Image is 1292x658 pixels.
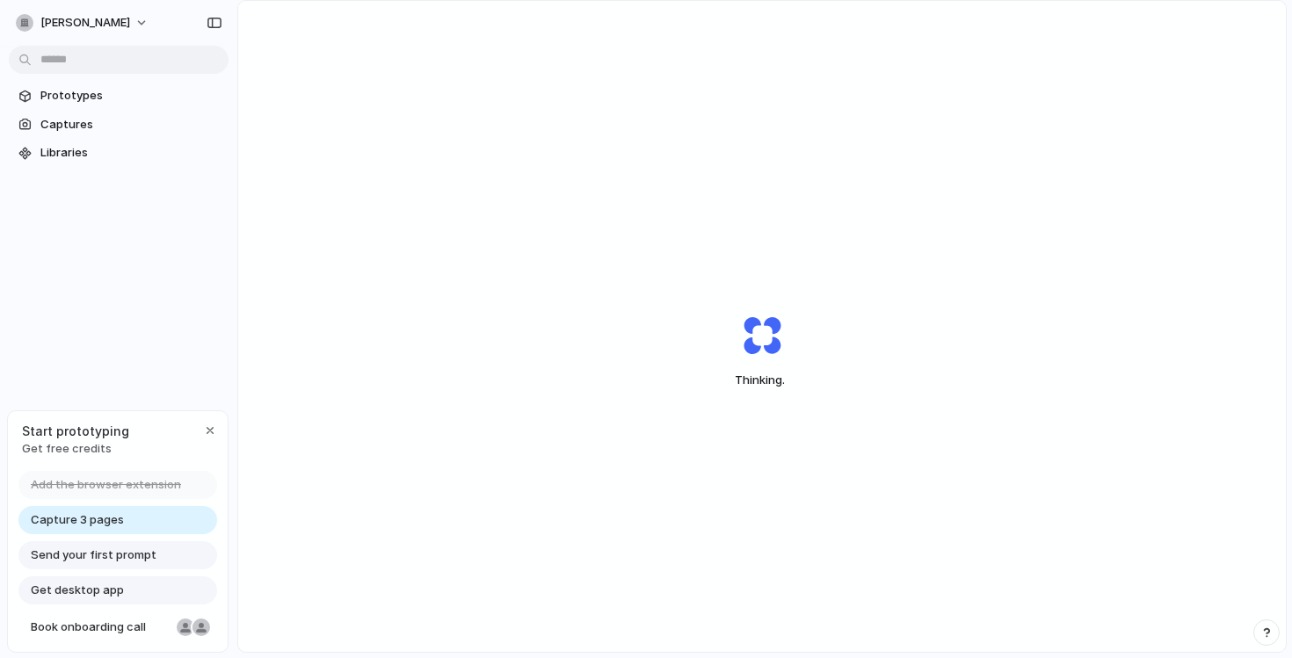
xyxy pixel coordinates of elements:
span: [PERSON_NAME] [40,14,130,32]
span: Captures [40,116,221,134]
div: Nicole Kubica [175,617,196,638]
span: Start prototyping [22,422,129,440]
a: Captures [9,112,229,138]
a: Libraries [9,140,229,166]
a: Get desktop app [18,576,217,604]
span: Thinking [701,372,823,389]
span: Libraries [40,144,221,162]
a: Book onboarding call [18,613,217,641]
span: Book onboarding call [31,618,170,636]
span: Get free credits [22,440,129,458]
span: Prototypes [40,87,221,105]
span: Add the browser extension [31,476,181,494]
a: Prototypes [9,83,229,109]
span: Capture 3 pages [31,511,124,529]
button: [PERSON_NAME] [9,9,157,37]
span: Get desktop app [31,582,124,599]
span: . [782,372,785,387]
div: Christian Iacullo [191,617,212,638]
span: Send your first prompt [31,546,156,564]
